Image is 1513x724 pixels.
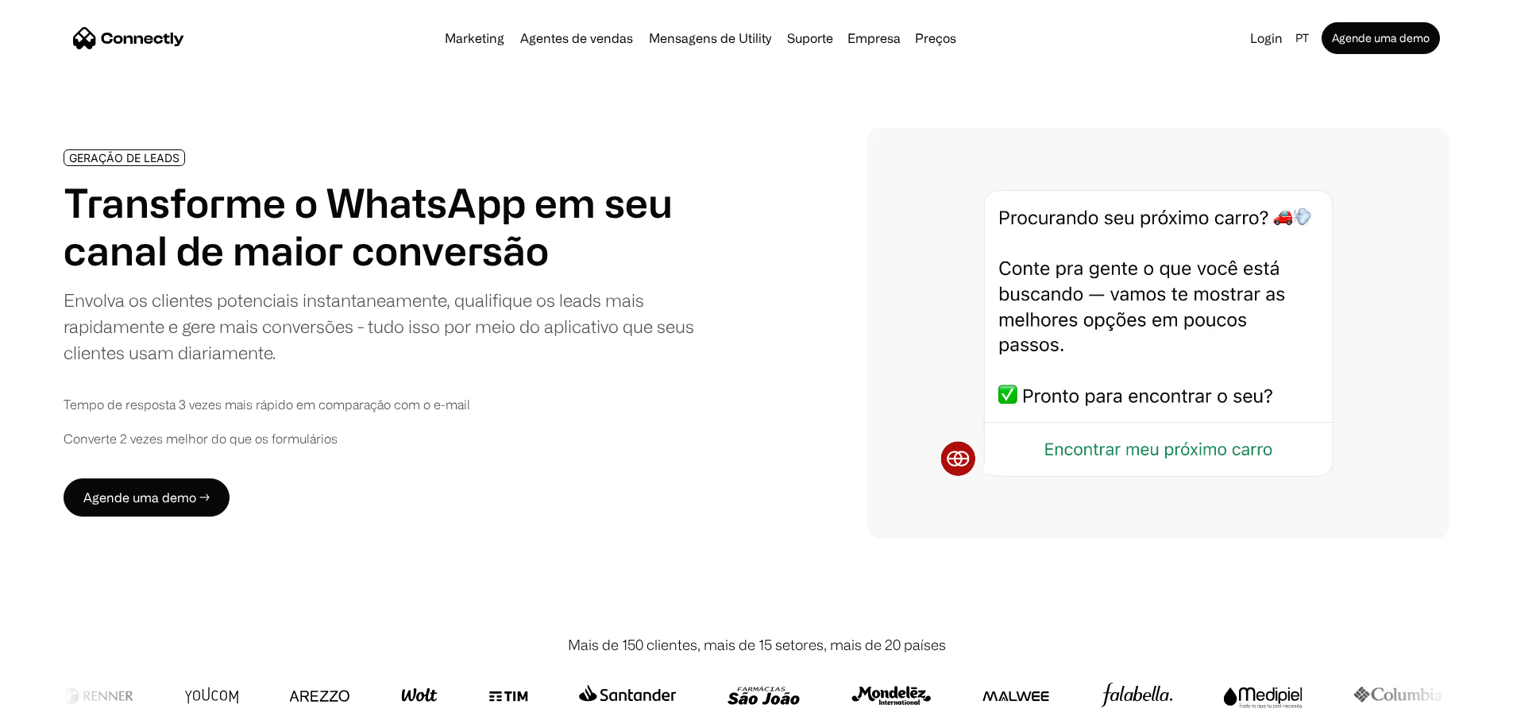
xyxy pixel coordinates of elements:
[64,397,470,412] div: Tempo de resposta 3 vezes mais rápido em comparação com o e-mail
[1322,22,1440,54] a: Agende uma demo
[69,152,179,164] div: GERAÇÃO DE LEADS
[514,32,639,45] a: Agentes de vendas
[64,478,230,517] a: Agende uma demo →
[32,696,95,718] ul: Language list
[438,32,511,45] a: Marketing
[1295,27,1309,49] div: pt
[16,695,95,718] aside: Language selected: Português (Brasil)
[568,634,946,656] div: Mais de 150 clientes, mais de 15 setores, mais de 20 países
[847,27,901,49] div: Empresa
[64,287,722,366] div: Envolva os clientes potenciais instantaneamente, qualifique os leads mais rapidamente e gere mais...
[64,179,722,274] h1: Transforme o WhatsApp em seu canal de maior conversão
[1244,27,1289,49] a: Login
[1289,27,1318,49] div: pt
[781,32,839,45] a: Suporte
[843,27,905,49] div: Empresa
[643,32,778,45] a: Mensagens de Utility
[64,432,338,447] div: Converte 2 vezes melhor do que os formulários
[909,32,963,45] a: Preços
[73,26,184,50] a: home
